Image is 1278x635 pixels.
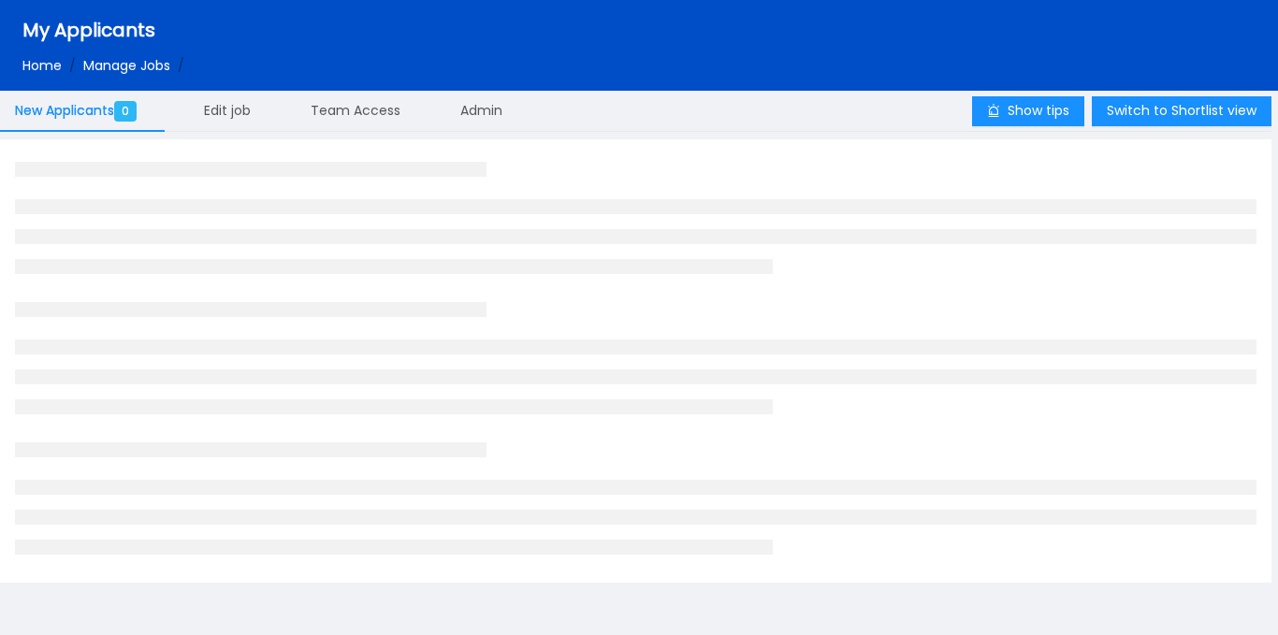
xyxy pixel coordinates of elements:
[460,101,502,120] span: Admin
[178,56,184,75] span: /
[972,96,1084,126] button: icon: alertShow tips
[22,17,155,43] span: My Applicants
[69,56,76,75] span: /
[1092,96,1271,126] button: Switch to Shortlist view
[83,56,170,75] a: Manage Jobs
[204,101,251,120] span: Edit job
[22,56,62,75] a: Home
[311,101,400,120] span: Team Access
[114,101,137,122] span: 0
[15,101,144,120] span: New Applicants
